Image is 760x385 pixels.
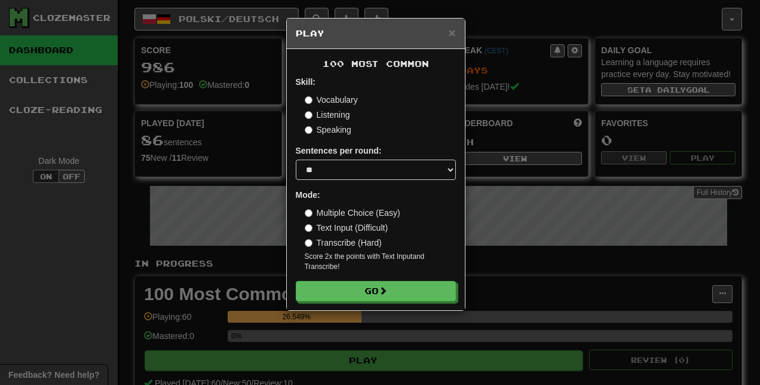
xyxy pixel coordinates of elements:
h5: Play [296,27,456,39]
label: Listening [305,109,350,121]
label: Speaking [305,124,351,136]
label: Vocabulary [305,94,358,106]
label: Multiple Choice (Easy) [305,207,400,219]
input: Transcribe (Hard) [305,239,312,247]
small: Score 2x the points with Text Input and Transcribe ! [305,252,456,272]
label: Text Input (Difficult) [305,222,388,234]
strong: Mode: [296,190,320,200]
input: Listening [305,111,312,119]
label: Transcribe (Hard) [305,237,382,249]
input: Vocabulary [305,96,312,104]
input: Speaking [305,126,312,134]
button: Close [448,26,455,39]
input: Multiple Choice (Easy) [305,209,312,217]
input: Text Input (Difficult) [305,224,312,232]
span: × [448,26,455,39]
label: Sentences per round: [296,145,382,157]
span: 100 Most Common [323,59,429,69]
strong: Skill: [296,77,315,87]
button: Go [296,281,456,301]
